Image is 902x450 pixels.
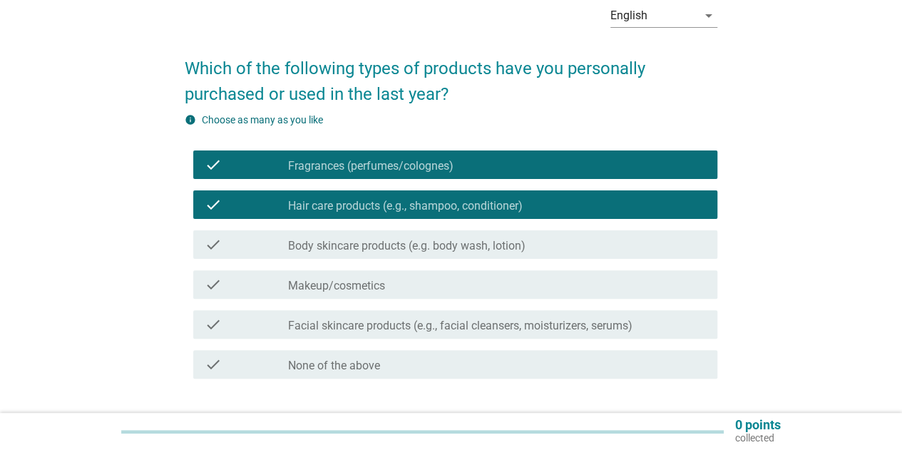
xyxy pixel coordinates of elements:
div: English [610,9,647,22]
label: Makeup/cosmetics [288,279,385,293]
i: check [205,276,222,293]
i: check [205,156,222,173]
label: Fragrances (perfumes/colognes) [288,159,453,173]
i: info [185,114,196,126]
p: 0 points [735,419,781,431]
label: Facial skincare products (e.g., facial cleansers, moisturizers, serums) [288,319,632,333]
p: collected [735,431,781,444]
label: None of the above [288,359,380,373]
i: check [205,236,222,253]
label: Choose as many as you like [202,114,323,126]
label: Body skincare products (e.g. body wash, lotion) [288,239,526,253]
label: Hair care products (e.g., shampoo, conditioner) [288,199,523,213]
i: check [205,196,222,213]
i: check [205,356,222,373]
i: arrow_drop_down [700,7,717,24]
h2: Which of the following types of products have you personally purchased or used in the last year? [185,41,717,107]
i: check [205,316,222,333]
